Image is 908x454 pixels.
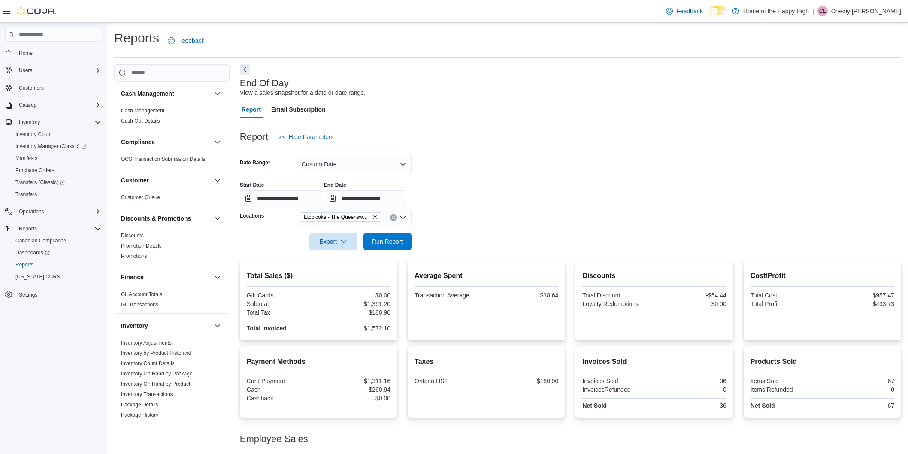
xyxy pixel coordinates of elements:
[121,138,211,146] button: Compliance
[9,128,105,140] button: Inventory Count
[121,242,162,249] span: Promotion Details
[751,386,821,393] div: Items Refunded
[15,117,43,127] button: Inventory
[15,290,41,300] a: Settings
[114,106,230,130] div: Cash Management
[247,325,287,332] strong: Total Invoiced
[817,6,828,16] div: Cresny Lorenzo
[663,3,706,20] a: Feedback
[212,272,223,282] button: Finance
[751,300,821,307] div: Total Profit
[19,85,44,91] span: Customers
[12,165,101,176] span: Purchase Orders
[15,237,66,244] span: Canadian Compliance
[121,340,172,346] a: Inventory Adjustments
[121,89,174,98] h3: Cash Management
[400,214,406,221] button: Open list of options
[15,155,37,162] span: Manifests
[297,156,412,173] button: Custom Date
[582,357,726,367] h2: Invoices Sold
[9,259,105,271] button: Reports
[656,300,726,307] div: $0.00
[15,191,37,198] span: Transfers
[121,232,144,239] span: Discounts
[247,386,317,393] div: Cash
[12,177,68,188] a: Transfers (Classic)
[240,64,250,75] button: Next
[15,289,101,300] span: Settings
[656,402,726,409] div: 36
[121,391,173,398] span: Inventory Transactions
[12,141,101,151] span: Inventory Manager (Classic)
[824,378,894,384] div: 67
[582,402,607,409] strong: Net Sold
[415,292,485,299] div: Transaction Average
[121,412,158,418] span: Package History
[121,108,164,114] a: Cash Management
[121,301,158,308] span: GL Transactions
[240,182,264,188] label: Start Date
[12,129,55,139] a: Inventory Count
[2,116,105,128] button: Inventory
[12,129,101,139] span: Inventory Count
[2,64,105,76] button: Users
[320,395,390,402] div: $0.00
[9,188,105,200] button: Transfers
[240,434,308,444] h3: Employee Sales
[824,386,894,393] div: 0
[304,213,371,221] span: Etobicoke - The Queensway - Fire & Flower
[12,248,53,258] a: Dashboards
[121,302,158,308] a: GL Transactions
[15,65,36,76] button: Users
[2,206,105,218] button: Operations
[121,156,206,162] a: OCS Transaction Submission Details
[372,215,378,220] button: Remove Etobicoke - The Queensway - Fire & Flower from selection in this group
[240,78,289,88] h3: End Of Day
[121,118,160,124] span: Cash Out Details
[743,6,809,16] p: Home of the Happy High
[15,224,101,234] span: Reports
[242,101,261,118] span: Report
[320,292,390,299] div: $0.00
[9,152,105,164] button: Manifests
[324,182,346,188] label: End Date
[751,378,821,384] div: Items Sold
[12,141,90,151] a: Inventory Manager (Classic)
[751,292,821,299] div: Total Cost
[831,6,901,16] p: Cresny [PERSON_NAME]
[114,289,230,313] div: Finance
[19,67,32,74] span: Users
[121,194,160,200] a: Customer Queue
[121,176,211,185] button: Customer
[121,412,158,418] a: Package History
[121,214,211,223] button: Discounts & Promotions
[247,395,317,402] div: Cashback
[15,131,52,138] span: Inventory Count
[247,300,317,307] div: Subtotal
[824,300,894,307] div: $433.73
[15,117,101,127] span: Inventory
[240,159,270,166] label: Date Range
[212,137,223,147] button: Compliance
[12,272,101,282] span: Washington CCRS
[12,272,64,282] a: [US_STATE] CCRS
[15,100,101,110] span: Catalog
[121,350,191,356] a: Inventory by Product Historical
[15,261,33,268] span: Reports
[9,176,105,188] a: Transfers (Classic)
[212,321,223,331] button: Inventory
[372,237,403,246] span: Run Report
[15,82,101,93] span: Customers
[582,271,726,281] h2: Discounts
[488,378,559,384] div: $180.90
[121,381,190,387] span: Inventory On Hand by Product
[12,248,101,258] span: Dashboards
[114,30,159,47] h1: Reports
[582,292,653,299] div: Total Discount
[9,247,105,259] a: Dashboards
[12,153,41,163] a: Manifests
[240,132,268,142] h3: Report
[320,309,390,316] div: $180.90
